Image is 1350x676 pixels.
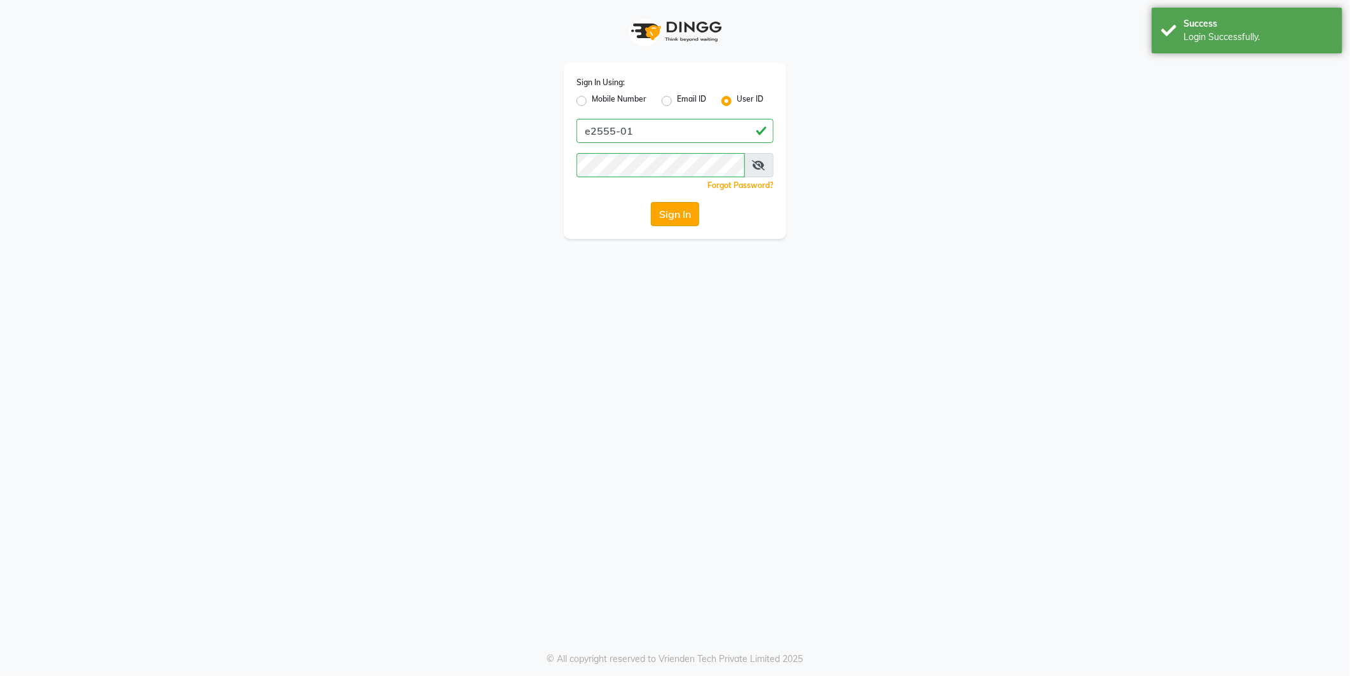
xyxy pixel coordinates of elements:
label: Mobile Number [592,93,646,109]
label: Email ID [677,93,706,109]
input: Username [576,119,774,143]
div: Success [1183,17,1333,30]
img: logo1.svg [624,13,726,50]
label: User ID [737,93,763,109]
div: Login Successfully. [1183,30,1333,44]
input: Username [576,153,745,177]
label: Sign In Using: [576,77,625,88]
button: Sign In [651,202,699,226]
a: Forgot Password? [707,180,774,190]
